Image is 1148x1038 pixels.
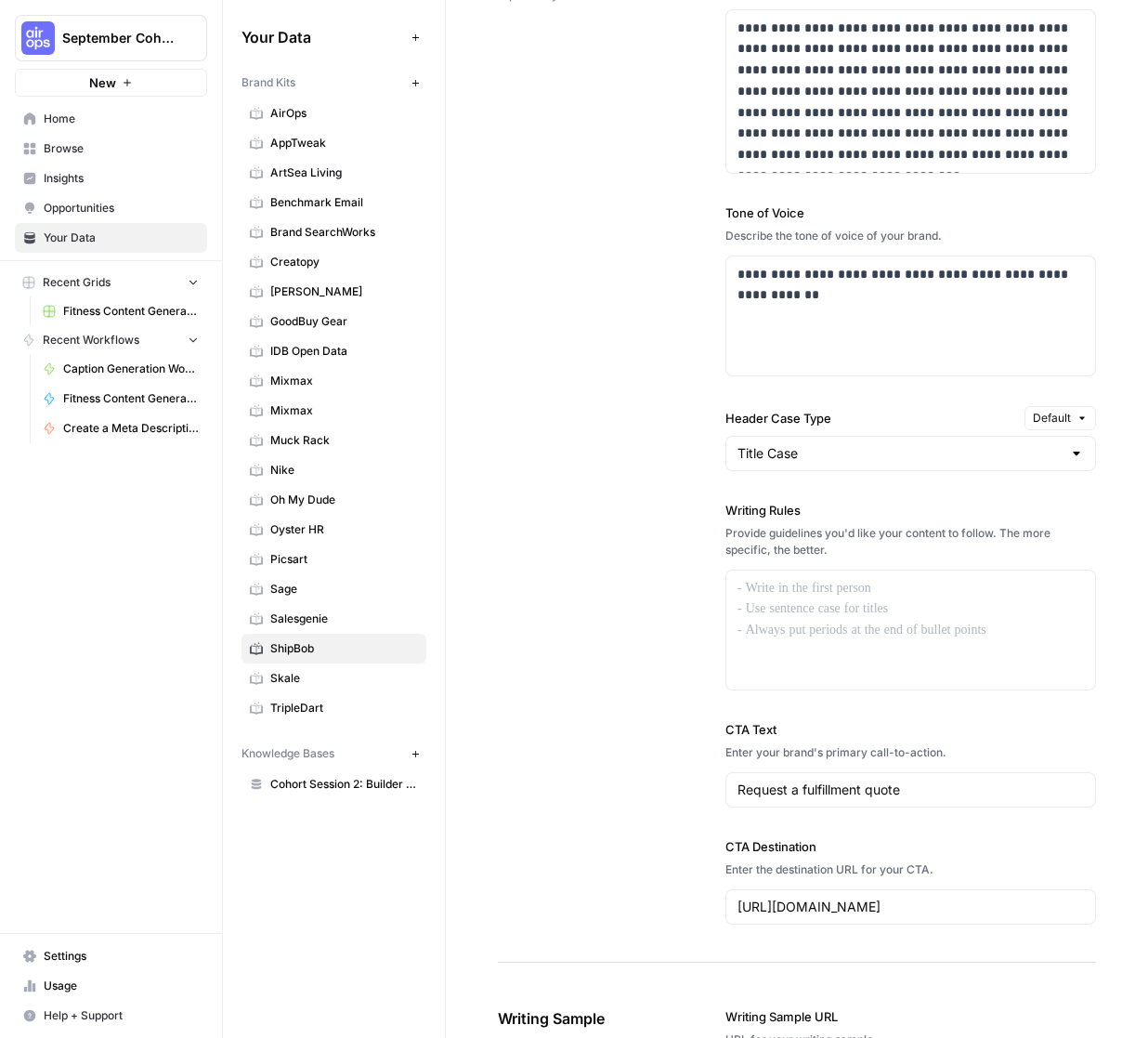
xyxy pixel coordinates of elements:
[241,664,426,693] a: Skale
[15,69,207,97] button: New
[270,776,418,793] span: Cohort Session 2: Builder Exercise
[15,223,207,253] a: Your Data
[270,640,418,657] span: ShipBob
[270,402,418,419] span: Mixmax
[270,373,418,389] span: Mixmax
[44,948,199,965] span: Settings
[241,128,426,158] a: AppTweak
[270,611,418,627] span: Salesgenie
[270,135,418,151] span: AppTweak
[270,105,418,122] span: AirOps
[15,941,207,971] a: Settings
[270,581,418,598] span: Sage
[241,745,334,762] span: Knowledge Bases
[63,303,199,320] span: Fitness Content Generator ([PERSON_NAME])
[241,769,426,799] a: Cohort Session 2: Builder Exercise
[241,336,426,366] a: IDB Open Data
[241,574,426,604] a: Sage
[270,551,418,568] span: Picsart
[241,99,426,128] a: AirOps
[270,432,418,449] span: Muck Rack
[241,426,426,455] a: Muck Rack
[34,354,207,384] a: Caption Generation Workflow Sample
[15,104,207,134] a: Home
[89,73,116,92] span: New
[63,390,199,407] span: Fitness Content Generator ([PERSON_NAME])
[34,384,207,414] a: Fitness Content Generator ([PERSON_NAME])
[15,1001,207,1031] button: Help + Support
[725,744,1096,761] div: Enter your brand's primary call-to-action.
[270,313,418,330] span: GoodBuy Gear
[737,444,1062,463] input: Title Case
[725,228,1096,244] div: Describe the tone of voice of your brand.
[270,254,418,270] span: Creatopy
[43,332,139,348] span: Recent Workflows
[737,781,1084,799] input: Gear up and get in the game with Sunday Soccer!
[241,515,426,545] a: Oyster HR
[241,217,426,247] a: Brand SearchWorks
[241,277,426,307] a: [PERSON_NAME]
[44,170,199,187] span: Insights
[44,140,199,157] span: Browse
[241,158,426,188] a: ArtSea Living
[241,634,426,664] a: ShipBob
[241,188,426,217] a: Benchmark Email
[241,545,426,574] a: Picsart
[1033,410,1071,427] span: Default
[44,111,199,127] span: Home
[44,978,199,994] span: Usage
[62,29,175,47] span: September Cohort
[270,164,418,181] span: ArtSea Living
[241,74,295,91] span: Brand Kits
[15,164,207,193] a: Insights
[270,492,418,508] span: Oh My Dude
[1024,406,1096,430] button: Default
[241,396,426,426] a: Mixmax
[270,283,418,300] span: [PERSON_NAME]
[737,898,1084,916] input: www.sundaysoccer.com/gearup
[725,837,1096,856] label: CTA Destination
[44,1007,199,1024] span: Help + Support
[270,670,418,687] span: Skale
[270,343,418,360] span: IDB Open Data
[34,414,207,443] a: Create a Meta Description ([PERSON_NAME])
[498,1007,621,1030] span: Writing Sample
[725,720,1096,739] label: CTA Text
[270,462,418,479] span: Nike
[44,200,199,217] span: Opportunities
[270,194,418,211] span: Benchmark Email
[725,1007,1096,1026] label: Writing Sample URL
[241,485,426,515] a: Oh My Dude
[15,326,207,354] button: Recent Workflows
[34,296,207,326] a: Fitness Content Generator ([PERSON_NAME])
[241,366,426,396] a: Mixmax
[241,26,404,48] span: Your Data
[241,455,426,485] a: Nike
[15,15,207,61] button: Workspace: September Cohort
[725,501,1096,519] label: Writing Rules
[15,193,207,223] a: Opportunities
[241,307,426,336] a: GoodBuy Gear
[725,525,1096,558] div: Provide guidelines you'd like your content to follow. The more specific, the better.
[241,693,426,723] a: TripleDart
[270,700,418,716] span: TripleDart
[241,247,426,277] a: Creatopy
[43,274,111,291] span: Recent Grids
[15,134,207,164] a: Browse
[241,604,426,634] a: Salesgenie
[270,224,418,241] span: Brand SearchWorks
[725,861,1096,878] div: Enter the destination URL for your CTA.
[63,361,199,377] span: Caption Generation Workflow Sample
[63,420,199,437] span: Create a Meta Description ([PERSON_NAME])
[270,521,418,538] span: Oyster HR
[15,269,207,296] button: Recent Grids
[725,409,1017,427] label: Header Case Type
[21,21,55,55] img: September Cohort Logo
[725,204,1096,222] label: Tone of Voice
[15,971,207,1001] a: Usage
[44,230,199,246] span: Your Data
